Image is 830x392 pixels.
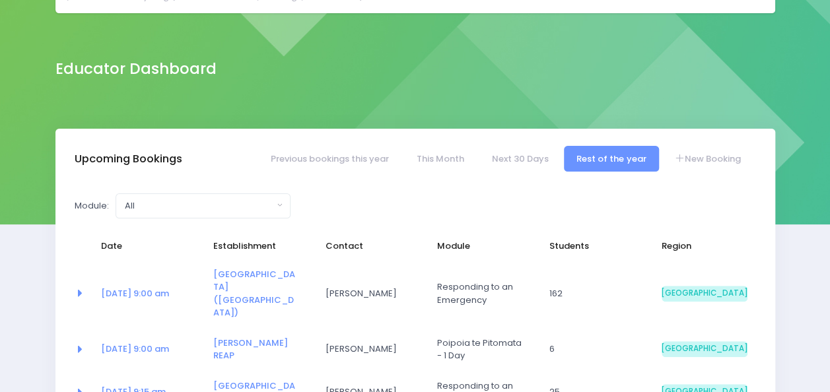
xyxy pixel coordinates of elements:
span: 162 [549,287,635,300]
a: New Booking [661,146,753,172]
label: Module: [75,199,109,212]
td: <a href="https://app.stjis.org.nz/establishments/209127" class="font-weight-bold">Buller REAP</a> [205,328,317,371]
span: [GEOGRAPHIC_DATA] [662,286,747,302]
span: Students [549,240,635,253]
span: [PERSON_NAME] [325,343,411,356]
span: Contact [325,240,411,253]
a: Next 30 Days [479,146,562,172]
span: [GEOGRAPHIC_DATA] [662,341,747,357]
td: <a href="https://app.stjis.org.nz/bookings/523517" class="font-weight-bold">26 Aug at 9:00 am</a> [92,259,205,328]
span: Date [101,240,187,253]
a: [DATE] 9:00 am [101,343,169,355]
td: <a href="https://app.stjis.org.nz/bookings/524044" class="font-weight-bold">28 Aug at 9:00 am</a> [92,328,205,371]
a: This Month [403,146,477,172]
a: [GEOGRAPHIC_DATA] ([GEOGRAPHIC_DATA]) [213,268,295,319]
a: Previous bookings this year [258,146,401,172]
a: [DATE] 9:00 am [101,287,169,300]
td: South Island [653,328,756,371]
td: 162 [541,259,653,328]
td: Leah Marris [316,259,429,328]
td: Poipoia te Pitomata - 1 Day [429,328,541,371]
td: 6 [541,328,653,371]
h2: Educator Dashboard [55,60,217,78]
td: <a href="https://app.stjis.org.nz/establishments/201497" class="font-weight-bold">St Canice's Sch... [205,259,317,328]
a: [PERSON_NAME] REAP [213,337,288,362]
span: Module [437,240,523,253]
span: [PERSON_NAME] [325,287,411,300]
td: Hanna Nicholas [316,328,429,371]
td: Responding to an Emergency [429,259,541,328]
span: Poipoia te Pitomata - 1 Day [437,337,523,362]
button: All [116,193,291,218]
span: Region [662,240,747,253]
span: Responding to an Emergency [437,280,523,306]
a: Rest of the year [564,146,659,172]
span: Establishment [213,240,299,253]
h3: Upcoming Bookings [75,152,182,166]
span: 6 [549,343,635,356]
td: South Island [653,259,756,328]
div: All [125,199,273,212]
